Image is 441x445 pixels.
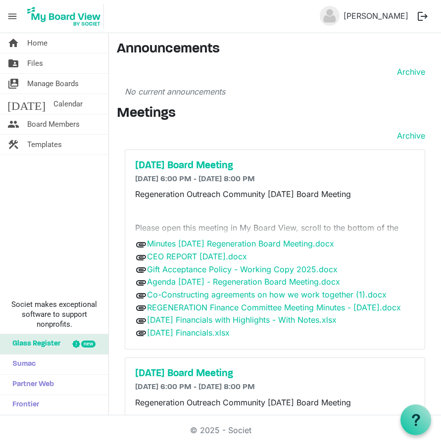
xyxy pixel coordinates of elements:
[7,74,19,94] span: switch_account
[147,328,230,338] a: [DATE] Financials.xlsx
[147,290,387,299] a: Co-Constructing agreements on how we work together (1).docx
[7,375,54,395] span: Partner Web
[135,264,147,276] span: attachment
[27,135,62,154] span: Templates
[24,4,108,29] a: My Board View Logo
[53,94,83,114] span: Calendar
[7,395,39,415] span: Frontier
[340,6,412,26] a: [PERSON_NAME]
[135,251,147,263] span: attachment
[135,175,415,184] h6: [DATE] 6:00 PM - [DATE] 8:00 PM
[27,74,79,94] span: Manage Boards
[135,397,351,407] span: Regeneration Outreach Community [DATE] Board Meeting
[147,315,337,325] a: [DATE] Financials with Highlights - With Notes.xlsx
[3,7,22,26] span: menu
[135,315,147,327] span: attachment
[4,299,104,329] span: Societ makes exceptional software to support nonprofits.
[125,86,425,98] p: No current announcements
[117,105,433,122] h3: Meetings
[7,33,19,53] span: home
[412,6,433,27] button: logout
[320,6,340,26] img: no-profile-picture.svg
[135,188,415,200] p: Regeneration Outreach Community [DATE] Board Meeting
[135,277,147,289] span: attachment
[135,383,415,392] h6: [DATE] 6:00 PM - [DATE] 8:00 PM
[147,277,340,287] a: Agenda [DATE] - Regeneration Board Meeting.docx
[147,239,334,248] a: Minutes [DATE] Regeneration Board Meeting.docx
[393,130,425,142] a: Archive
[81,341,96,347] div: new
[147,302,401,312] a: REGENERATION Finance Committee Meeting Minutes - [DATE].docx
[27,114,80,134] span: Board Members
[7,354,36,374] span: Sumac
[135,327,147,339] span: attachment
[135,239,147,250] span: attachment
[7,94,46,114] span: [DATE]
[24,4,104,29] img: My Board View Logo
[27,33,48,53] span: Home
[147,251,247,261] a: CEO REPORT [DATE].docx
[135,222,415,246] p: Please open this meeting in My Board View, scroll to the bottom of the meeting and indicate wheth...
[147,264,338,274] a: Gift Acceptance Policy - Working Copy 2025.docx
[190,425,251,435] a: © 2025 - Societ
[7,114,19,134] span: people
[135,302,147,314] span: attachment
[135,368,415,380] a: [DATE] Board Meeting
[393,66,425,78] a: Archive
[7,334,60,354] span: Glass Register
[7,135,19,154] span: construction
[135,290,147,301] span: attachment
[117,41,433,58] h3: Announcements
[135,160,415,172] a: [DATE] Board Meeting
[7,53,19,73] span: folder_shared
[27,53,43,73] span: Files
